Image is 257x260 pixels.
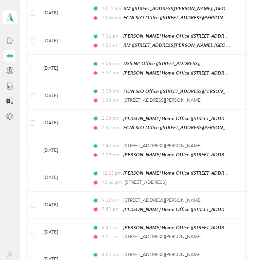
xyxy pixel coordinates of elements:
span: [STREET_ADDRESS][PERSON_NAME] [123,252,201,257]
span: [STREET_ADDRESS][PERSON_NAME] [123,97,201,103]
span: [STREET_ADDRESS][PERSON_NAME] [123,143,201,148]
span: 2:30 pm [102,115,120,122]
span: 5:57 pm [102,69,120,77]
span: 9:53 am [102,42,120,49]
span: 12:56 pm [102,179,122,186]
span: 4:03 pm [102,251,120,258]
td: [DATE] [38,82,87,110]
td: [DATE] [38,219,87,246]
span: 1:47 pm [102,142,120,149]
span: [STREET_ADDRESS][PERSON_NAME] [123,234,201,239]
span: 2:57 pm [102,124,120,131]
td: [DATE] [38,110,87,137]
span: 9:36 am [102,33,120,40]
span: [STREET_ADDRESS] [125,180,166,185]
td: [DATE] [38,164,87,191]
span: 2:09 pm [102,151,120,159]
span: 9:49 am [102,206,120,213]
td: [DATE] [38,55,87,82]
iframe: Everlance-gr Chat Button Frame [220,223,257,260]
span: 3:00 pm [102,88,120,95]
span: 12:33 pm [102,170,120,177]
span: 5:06 pm [102,60,120,67]
span: DSS NP Office ([STREET_ADDRESS]) [123,61,200,66]
span: 10:55 am [102,14,120,22]
span: 9:22 am [102,197,120,204]
span: 3:30 pm [102,97,120,104]
span: 8:42 am [102,224,120,231]
span: [STREET_ADDRESS][PERSON_NAME] [123,198,201,203]
td: [DATE] [38,137,87,164]
span: 10:17 am [102,5,120,12]
td: [DATE] [38,192,87,219]
td: [DATE] [38,27,87,55]
span: 9:01 am [102,233,120,240]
